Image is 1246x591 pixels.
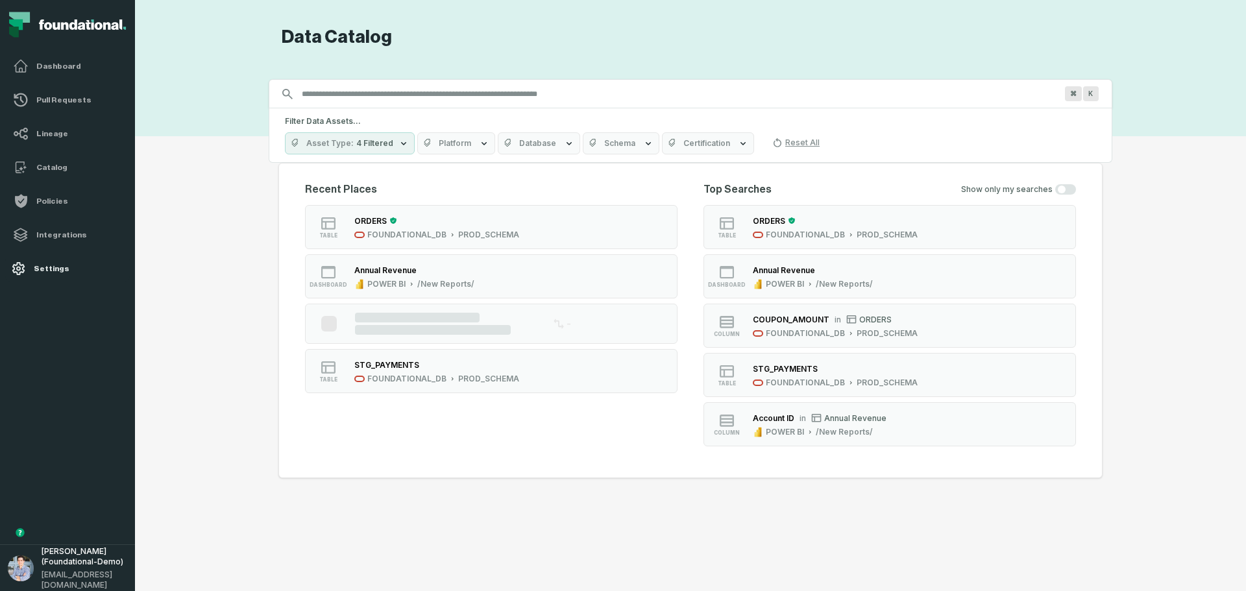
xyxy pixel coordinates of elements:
span: Press ⌘ + K to focus the search bar [1083,86,1099,101]
h4: Integrations [36,230,122,240]
h4: Settings [34,263,125,274]
h1: Data Catalog [282,26,1112,49]
span: Press ⌘ + K to focus the search bar [1065,86,1082,101]
a: Policies [5,188,130,214]
img: avatar of Alon Nafta [8,555,34,581]
h4: Catalog [36,162,122,173]
a: Dashboard [5,53,130,79]
a: Catalog [5,154,130,180]
span: Alon Nafta (Foundational-Demo) [42,546,127,567]
span: alon@foundational.io [42,570,127,590]
div: Tooltip anchor [14,527,26,538]
a: Pull Requests [5,87,130,113]
a: Lineage [5,121,130,147]
a: Integrations [5,222,130,248]
h4: Pull Requests [36,95,122,105]
h4: Lineage [36,128,122,139]
h4: Dashboard [36,61,122,71]
a: Settings [5,256,130,282]
h4: Policies [36,196,122,206]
